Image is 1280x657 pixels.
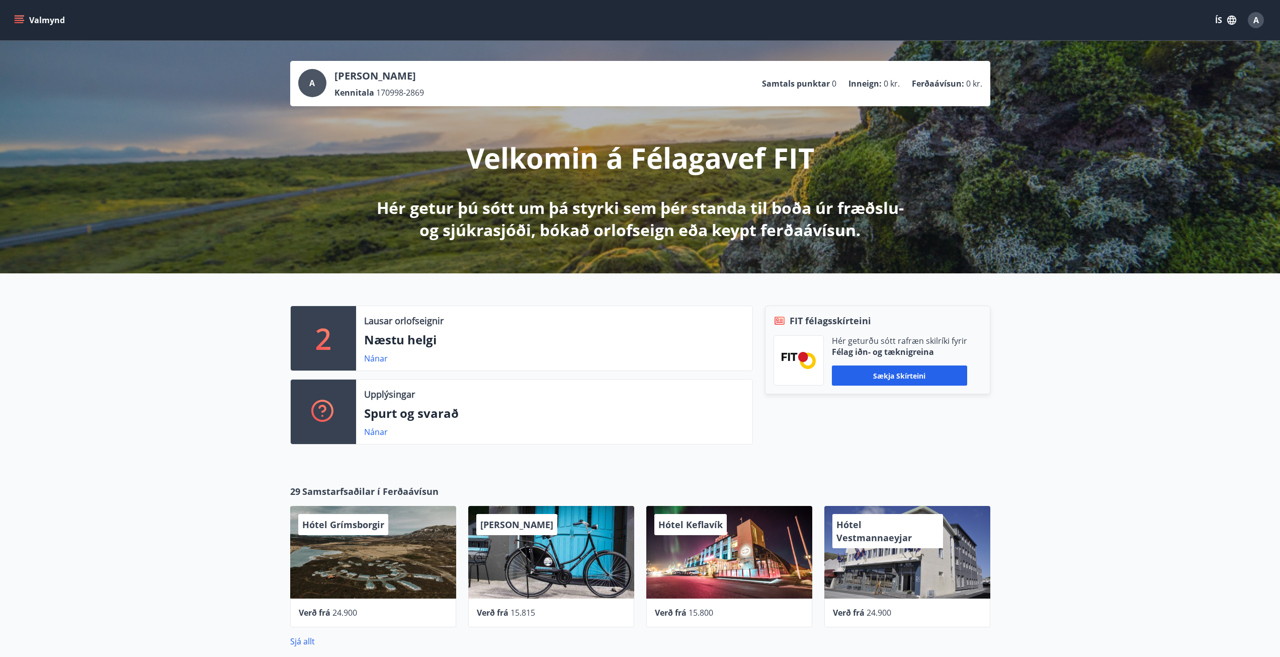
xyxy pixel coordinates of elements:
span: 29 [290,485,300,498]
span: Hótel Vestmannaeyjar [836,519,912,544]
span: FIT félagsskírteini [790,314,871,327]
span: 15.815 [510,607,535,618]
a: Sjá allt [290,636,315,647]
span: 0 kr. [884,78,900,89]
p: Félag iðn- og tæknigreina [832,346,967,357]
span: 0 kr. [966,78,982,89]
span: Hótel Keflavík [658,519,723,531]
span: Verð frá [833,607,865,618]
a: Nánar [364,353,388,364]
p: Ferðaávísun : [912,78,964,89]
span: Hótel Grímsborgir [302,519,384,531]
p: Hér getur þú sótt um þá styrki sem þér standa til boða úr fræðslu- og sjúkrasjóði, bókað orlofsei... [375,197,906,241]
p: Velkomin á Félagavef FIT [466,138,814,177]
span: 24.900 [867,607,891,618]
span: Verð frá [299,607,330,618]
span: 170998-2869 [376,87,424,98]
span: Samstarfsaðilar í Ferðaávísun [302,485,439,498]
span: Verð frá [655,607,687,618]
button: menu [12,11,69,29]
button: ÍS [1210,11,1242,29]
a: Nánar [364,426,388,437]
p: [PERSON_NAME] [334,69,424,83]
span: [PERSON_NAME] [480,519,553,531]
button: Sækja skírteini [832,366,967,386]
span: A [1253,15,1259,26]
p: Spurt og svarað [364,405,744,422]
p: Samtals punktar [762,78,830,89]
p: Upplýsingar [364,388,415,401]
p: 2 [315,319,331,357]
p: Inneign : [848,78,882,89]
p: Kennitala [334,87,374,98]
span: 0 [832,78,836,89]
button: A [1244,8,1268,32]
span: 15.800 [689,607,713,618]
p: Lausar orlofseignir [364,314,444,327]
span: Verð frá [477,607,508,618]
p: Næstu helgi [364,331,744,348]
span: 24.900 [332,607,357,618]
p: Hér geturðu sótt rafræn skilríki fyrir [832,335,967,346]
img: FPQVkF9lTnNbbaRSFyT17YYeljoOGk5m51IhT0bO.png [782,352,816,369]
span: A [309,78,315,89]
